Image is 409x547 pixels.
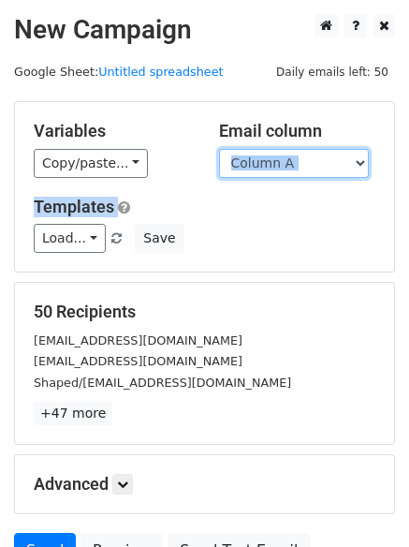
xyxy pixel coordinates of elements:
a: Untitled spreadsheet [98,65,223,79]
small: [EMAIL_ADDRESS][DOMAIN_NAME] [34,354,242,368]
h5: Email column [219,121,376,141]
h2: New Campaign [14,14,395,46]
a: +47 more [34,402,112,425]
a: Load... [34,224,106,253]
h5: Advanced [34,474,375,495]
button: Save [135,224,183,253]
small: [EMAIL_ADDRESS][DOMAIN_NAME] [34,333,242,347]
span: Daily emails left: 50 [270,62,395,82]
a: Daily emails left: 50 [270,65,395,79]
a: Templates [34,197,114,216]
iframe: Chat Widget [315,457,409,547]
h5: Variables [34,121,191,141]
a: Copy/paste... [34,149,148,178]
small: Shaped/[EMAIL_ADDRESS][DOMAIN_NAME] [34,376,291,390]
small: Google Sheet: [14,65,224,79]
h5: 50 Recipients [34,302,375,322]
